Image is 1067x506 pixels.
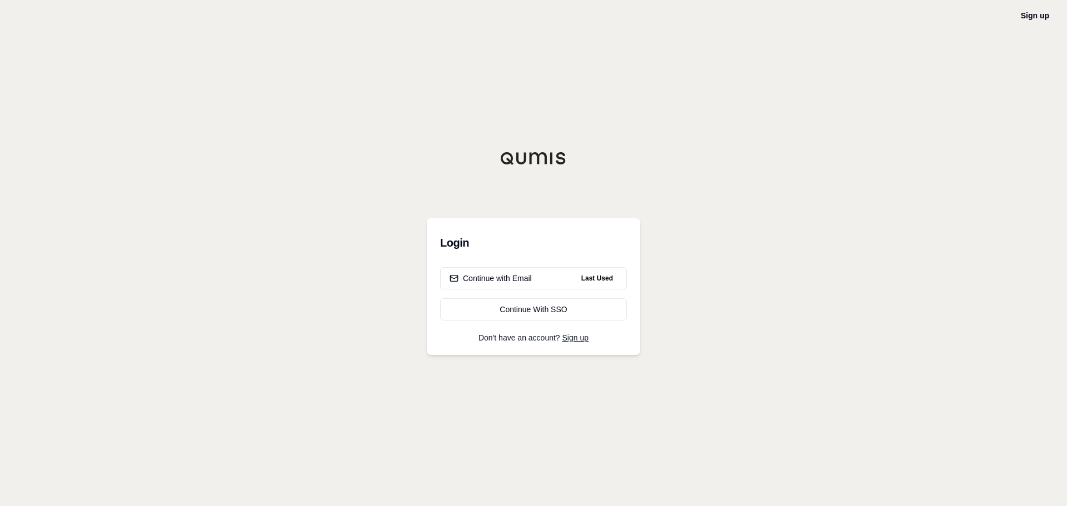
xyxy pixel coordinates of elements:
[440,334,627,342] p: Don't have an account?
[1021,11,1049,20] a: Sign up
[562,333,589,342] a: Sign up
[440,298,627,320] a: Continue With SSO
[440,267,627,289] button: Continue with EmailLast Used
[450,304,617,315] div: Continue With SSO
[440,232,627,254] h3: Login
[450,273,532,284] div: Continue with Email
[500,152,567,165] img: Qumis
[577,272,617,285] span: Last Used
